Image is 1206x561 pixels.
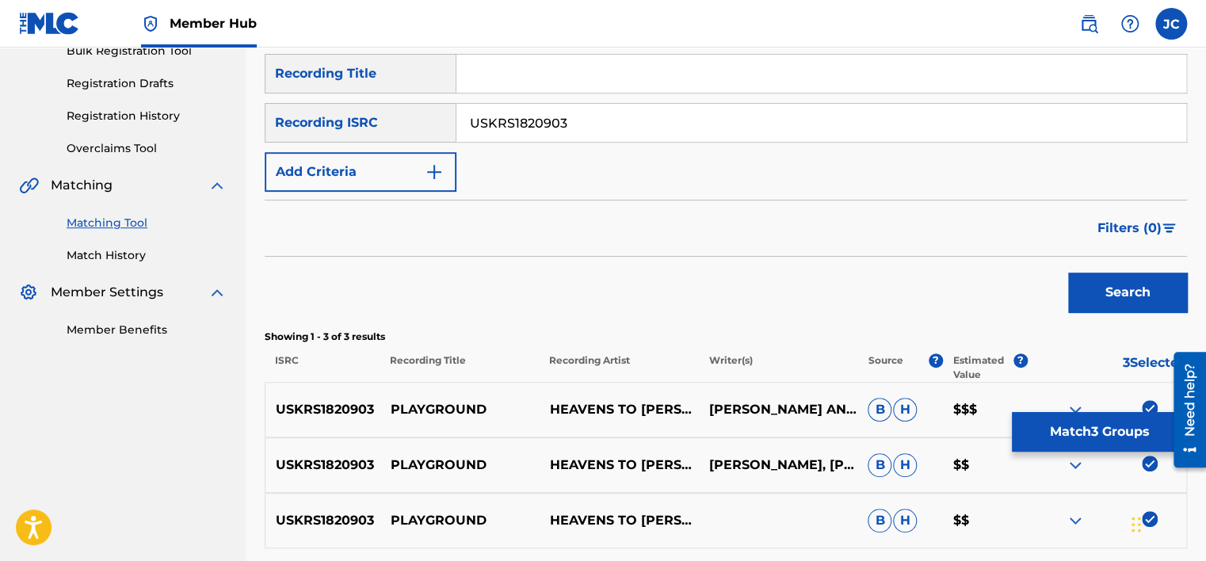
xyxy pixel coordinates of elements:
[942,511,1027,530] p: $$
[67,43,227,59] a: Bulk Registration Tool
[539,456,698,475] p: HEAVENS TO [PERSON_NAME]
[67,75,227,92] a: Registration Drafts
[51,176,113,195] span: Matching
[51,283,163,302] span: Member Settings
[67,322,227,338] a: Member Benefits
[19,176,39,195] img: Matching
[1066,456,1085,475] img: expand
[1013,353,1028,368] span: ?
[1028,353,1187,382] p: 3 Selected
[265,456,380,475] p: USKRS1820903
[698,456,857,475] p: [PERSON_NAME], [PERSON_NAME]
[539,353,698,382] p: Recording Artist
[1162,223,1176,233] img: filter
[265,330,1187,344] p: Showing 1 - 3 of 3 results
[1127,485,1206,561] iframe: Chat Widget
[942,400,1027,419] p: $$$
[67,108,227,124] a: Registration History
[1066,400,1085,419] img: expand
[67,140,227,157] a: Overclaims Tool
[380,511,540,530] p: PLAYGROUND
[942,456,1027,475] p: $$
[380,353,539,382] p: Recording Title
[1012,412,1187,452] button: Match3 Groups
[1142,400,1158,416] img: deselect
[265,353,380,382] p: ISRC
[893,509,917,532] span: H
[425,162,444,181] img: 9d2ae6d4665cec9f34b9.svg
[1068,273,1187,312] button: Search
[868,509,891,532] span: B
[929,353,943,368] span: ?
[380,456,540,475] p: PLAYGROUND
[1097,219,1162,238] span: Filters ( 0 )
[208,176,227,195] img: expand
[265,511,380,530] p: USKRS1820903
[380,400,540,419] p: PLAYGROUND
[868,453,891,477] span: B
[1142,456,1158,471] img: deselect
[67,247,227,264] a: Match History
[698,353,857,382] p: Writer(s)
[1155,8,1187,40] div: User Menu
[868,353,903,382] p: Source
[868,398,891,422] span: B
[953,353,1013,382] p: Estimated Value
[1088,208,1187,248] button: Filters (0)
[265,400,380,419] p: USKRS1820903
[170,14,257,32] span: Member Hub
[1120,14,1139,33] img: help
[141,14,160,33] img: Top Rightsholder
[19,283,38,302] img: Member Settings
[698,400,857,419] p: [PERSON_NAME] AND [PERSON_NAME]
[893,453,917,477] span: H
[265,54,1187,320] form: Search Form
[1066,511,1085,530] img: expand
[1132,501,1141,548] div: Drag
[265,152,456,192] button: Add Criteria
[893,398,917,422] span: H
[1079,14,1098,33] img: search
[208,283,227,302] img: expand
[1162,346,1206,474] iframe: Resource Center
[19,12,80,35] img: MLC Logo
[1114,8,1146,40] div: Help
[539,400,698,419] p: HEAVENS TO [PERSON_NAME]
[539,511,698,530] p: HEAVENS TO [PERSON_NAME]
[1073,8,1105,40] a: Public Search
[67,215,227,231] a: Matching Tool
